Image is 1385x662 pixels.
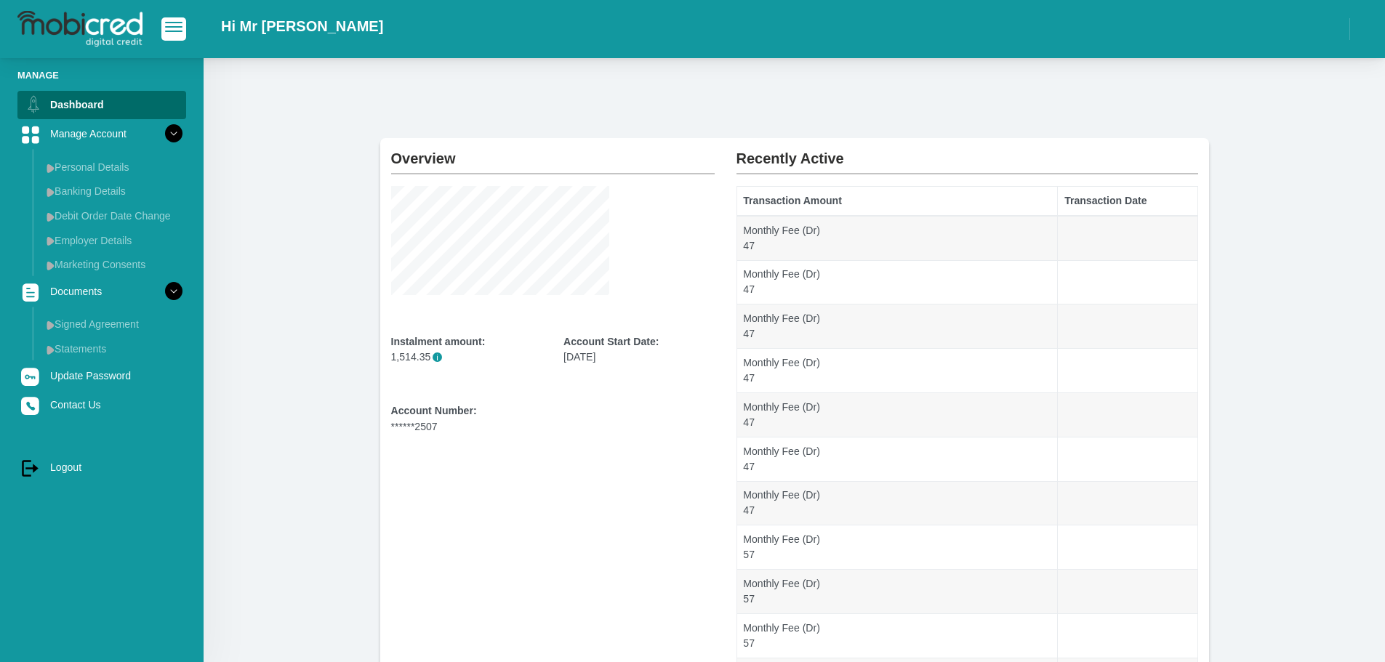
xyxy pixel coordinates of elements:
a: Statements [41,337,186,360]
span: Please note that the instalment amount provided does not include the monthly fee, which will be i... [433,352,442,362]
img: menu arrow [47,320,55,330]
img: logo-mobicred.svg [17,11,142,47]
td: Monthly Fee (Dr) 57 [736,525,1058,570]
h2: Recently Active [736,138,1198,167]
a: Logout [17,453,186,481]
td: Monthly Fee (Dr) 47 [736,260,1058,304]
img: menu arrow [47,187,55,197]
b: Account Start Date: [563,336,659,347]
b: Account Number: [391,405,477,416]
a: Contact Us [17,391,186,419]
a: Dashboard [17,91,186,118]
td: Monthly Fee (Dr) 47 [736,481,1058,525]
td: Monthly Fee (Dr) 47 [736,349,1058,393]
td: Monthly Fee (Dr) 57 [736,570,1058,614]
img: menu arrow [47,261,55,270]
a: Update Password [17,362,186,389]
h2: Hi Mr [PERSON_NAME] [221,17,383,35]
a: Banking Details [41,179,186,203]
h2: Overview [391,138,715,167]
li: Manage [17,68,186,82]
td: Monthly Fee (Dr) 47 [736,216,1058,260]
td: Monthly Fee (Dr) 47 [736,437,1058,481]
th: Transaction Amount [736,187,1058,216]
a: Documents [17,278,186,305]
img: menu arrow [47,212,55,222]
td: Monthly Fee (Dr) 57 [736,614,1058,658]
th: Transaction Date [1058,187,1197,216]
img: menu arrow [47,236,55,246]
img: menu arrow [47,164,55,173]
a: Manage Account [17,120,186,148]
b: Instalment amount: [391,336,486,347]
div: [DATE] [563,334,715,365]
a: Personal Details [41,156,186,179]
img: menu arrow [47,345,55,355]
td: Monthly Fee (Dr) 47 [736,392,1058,437]
p: 1,514.35 [391,350,542,365]
a: Signed Agreement [41,312,186,336]
a: Debit Order Date Change [41,204,186,227]
td: Monthly Fee (Dr) 47 [736,304,1058,349]
a: Marketing Consents [41,253,186,276]
a: Employer Details [41,229,186,252]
